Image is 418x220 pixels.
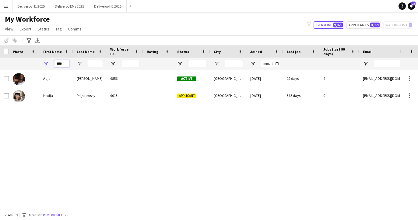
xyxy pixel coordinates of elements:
[37,26,49,32] span: Status
[53,25,64,33] a: Tag
[225,60,243,67] input: City Filter Input
[210,70,247,87] div: [GEOGRAPHIC_DATA]
[13,49,23,54] span: Photo
[88,60,103,67] input: Last Name Filter Input
[13,73,25,85] img: Adja Seck
[283,87,320,104] div: 365 days
[50,0,89,12] button: Deliveroo EMs 2025
[40,70,73,87] div: Adja
[320,70,359,87] div: 9
[43,61,49,66] button: Open Filter Menu
[2,25,16,33] a: View
[107,87,143,104] div: 9013
[320,87,359,104] div: 0
[40,87,73,104] div: Nadja
[110,47,132,56] span: Workforce ID
[250,49,262,54] span: Joined
[5,15,50,24] span: My Workforce
[17,25,34,33] a: Export
[73,87,107,104] div: Prigorowsky
[5,26,13,32] span: View
[323,47,348,56] span: Jobs (last 90 days)
[177,94,196,98] span: Applicant
[73,70,107,87] div: [PERSON_NAME]
[177,61,183,66] button: Open Filter Menu
[77,61,82,66] button: Open Filter Menu
[346,21,381,29] button: Applicants8,899
[110,61,116,66] button: Open Filter Menu
[25,37,33,44] app-action-btn: Advanced filters
[363,49,373,54] span: Email
[121,60,139,67] input: Workforce ID Filter Input
[43,49,62,54] span: First Name
[65,25,84,33] a: Comms
[12,0,50,12] button: Deliveroo H1 2025
[147,49,158,54] span: Rating
[250,61,256,66] button: Open Filter Menu
[107,70,143,87] div: 9856
[247,70,283,87] div: [DATE]
[26,213,42,217] span: 1 filter set
[287,49,300,54] span: Last job
[77,49,95,54] span: Last Name
[34,37,41,44] app-action-btn: Export XLSX
[68,26,82,32] span: Comms
[19,26,31,32] span: Export
[89,0,127,12] button: Deliveroo H2 2025
[370,23,380,27] span: 8,899
[314,21,344,29] button: Everyone9,829
[261,60,279,67] input: Joined Filter Input
[35,25,52,33] a: Status
[408,2,415,10] a: 23
[411,2,416,5] span: 23
[177,49,189,54] span: Status
[283,70,320,87] div: 12 days
[214,61,219,66] button: Open Filter Menu
[42,212,69,218] button: Remove filters
[177,76,196,81] span: Active
[210,87,247,104] div: [GEOGRAPHIC_DATA]
[55,26,62,32] span: Tag
[214,49,221,54] span: City
[363,61,368,66] button: Open Filter Menu
[54,60,69,67] input: First Name Filter Input
[188,60,206,67] input: Status Filter Input
[247,87,283,104] div: [DATE]
[333,23,343,27] span: 9,829
[13,90,25,102] img: Nadja Prigorowsky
